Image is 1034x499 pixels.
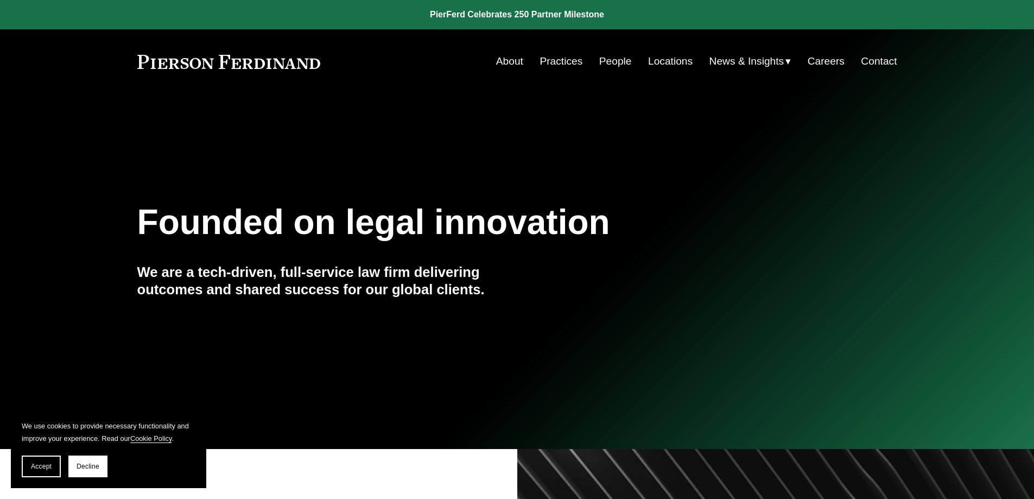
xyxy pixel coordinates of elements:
[709,52,784,71] span: News & Insights
[709,51,791,72] a: folder dropdown
[31,463,52,470] span: Accept
[599,51,632,72] a: People
[137,263,517,299] h4: We are a tech-driven, full-service law firm delivering outcomes and shared success for our global...
[22,456,61,477] button: Accept
[808,51,845,72] a: Careers
[22,420,195,445] p: We use cookies to provide necessary functionality and improve your experience. Read our .
[861,51,897,72] a: Contact
[77,463,99,470] span: Decline
[137,203,771,242] h1: Founded on legal innovation
[68,456,107,477] button: Decline
[496,51,523,72] a: About
[540,51,582,72] a: Practices
[648,51,693,72] a: Locations
[11,409,206,488] section: Cookie banner
[130,434,172,443] a: Cookie Policy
